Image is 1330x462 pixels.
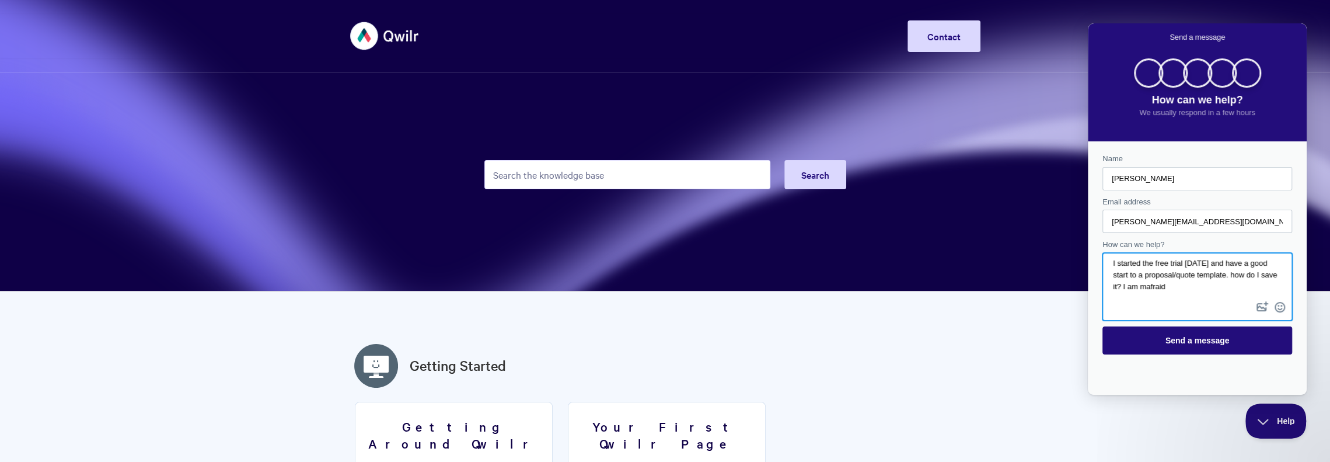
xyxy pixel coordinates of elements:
a: Contact [907,20,980,52]
iframe: Help Scout Beacon - Close [1245,404,1307,439]
img: Qwilr Help Center [350,14,420,58]
input: Search the knowledge base [484,160,770,189]
button: Search [784,160,846,189]
h3: Your First Qwilr Page [575,418,758,451]
a: Getting Started [410,355,506,376]
span: Search [801,168,829,181]
h3: Getting Around Qwilr [362,418,545,451]
iframe: Help Scout Beacon - Live Chat, Contact Form, and Knowledge Base [1088,23,1307,395]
